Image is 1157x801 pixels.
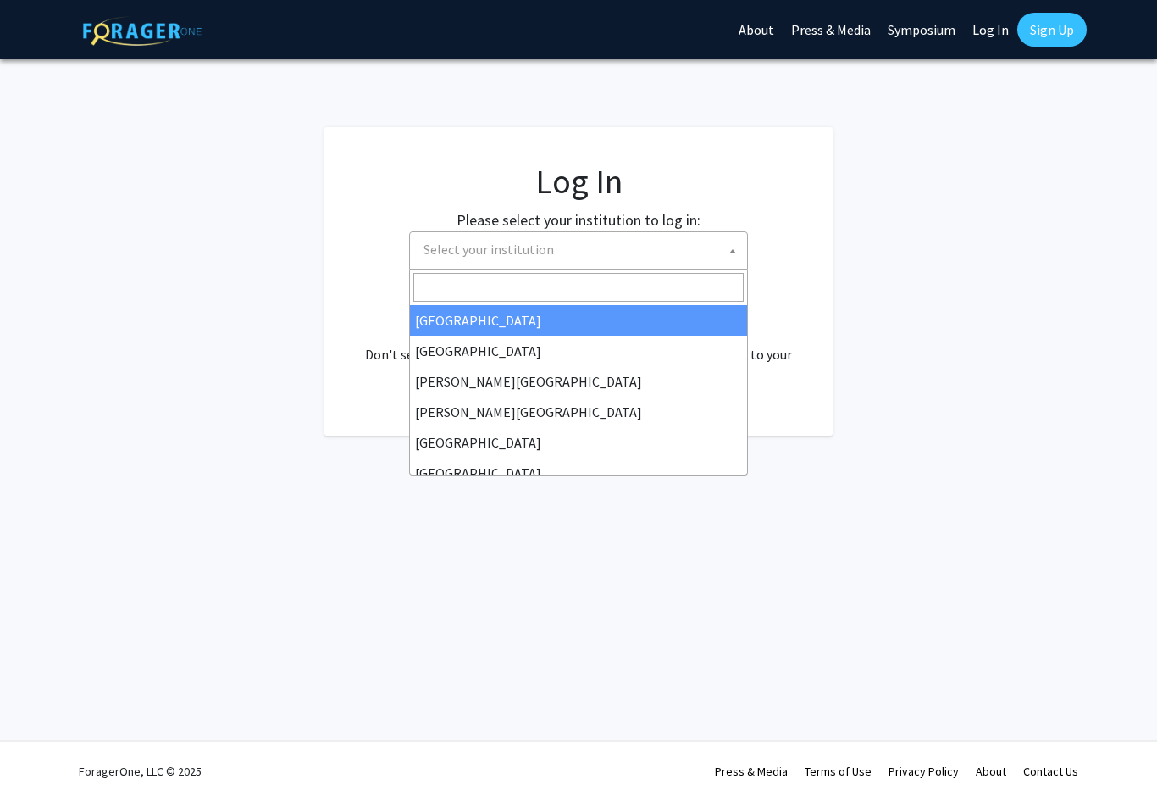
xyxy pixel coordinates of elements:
[889,764,959,779] a: Privacy Policy
[410,336,747,366] li: [GEOGRAPHIC_DATA]
[417,232,747,267] span: Select your institution
[410,305,747,336] li: [GEOGRAPHIC_DATA]
[976,764,1006,779] a: About
[413,273,744,302] input: Search
[79,742,202,801] div: ForagerOne, LLC © 2025
[410,397,747,427] li: [PERSON_NAME][GEOGRAPHIC_DATA]
[409,231,748,270] span: Select your institution
[410,458,747,488] li: [GEOGRAPHIC_DATA]
[13,725,72,788] iframe: Chat
[83,16,202,46] img: ForagerOne Logo
[715,764,788,779] a: Press & Media
[410,366,747,397] li: [PERSON_NAME][GEOGRAPHIC_DATA]
[1017,13,1087,47] a: Sign Up
[1023,764,1078,779] a: Contact Us
[358,303,799,385] div: No account? . Don't see your institution? about bringing ForagerOne to your institution.
[805,764,872,779] a: Terms of Use
[423,241,554,258] span: Select your institution
[358,161,799,202] h1: Log In
[410,427,747,458] li: [GEOGRAPHIC_DATA]
[457,209,700,231] label: Please select your institution to log in:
